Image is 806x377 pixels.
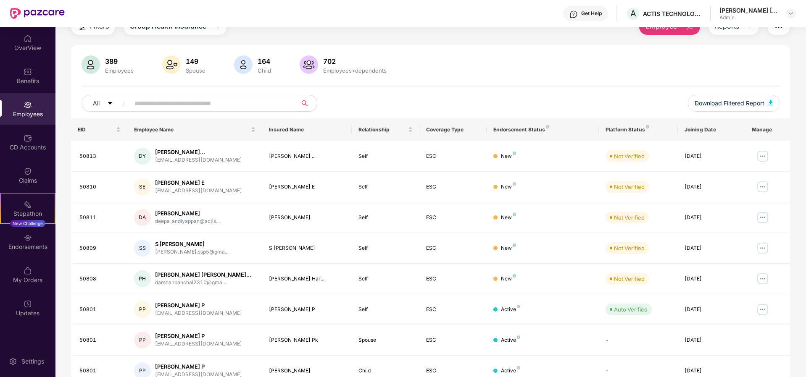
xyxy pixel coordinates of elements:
[426,306,480,314] div: ESC
[685,214,738,222] div: [DATE]
[24,200,32,209] img: svg+xml;base64,PHN2ZyB4bWxucz0iaHR0cDovL3d3dy53My5vcmcvMjAwMC9zdmciIHdpZHRoPSIyMSIgaGVpZ2h0PSIyMC...
[501,275,516,283] div: New
[24,300,32,308] img: svg+xml;base64,PHN2ZyBpZD0iVXBkYXRlZCIgeG1sbnM9Imh0dHA6Ly93d3cudzMub3JnLzIwMDAvc3ZnIiB3aWR0aD0iMj...
[24,233,32,242] img: svg+xml;base64,PHN2ZyBpZD0iRW5kb3JzZW1lbnRzIiB4bWxucz0iaHR0cDovL3d3dy53My5vcmcvMjAwMC9zdmciIHdpZH...
[269,336,345,344] div: [PERSON_NAME] Pk
[358,336,412,344] div: Spouse
[71,118,127,141] th: EID
[155,179,242,187] div: [PERSON_NAME] E
[756,272,769,285] img: manageButton
[719,6,778,14] div: [PERSON_NAME] [PERSON_NAME] Gala
[501,367,520,375] div: Active
[358,244,412,252] div: Self
[269,214,345,222] div: [PERSON_NAME]
[646,125,649,128] img: svg+xml;base64,PHN2ZyB4bWxucz0iaHR0cDovL3d3dy53My5vcmcvMjAwMC9zdmciIHdpZHRoPSI4IiBoZWlnaHQ9IjgiIH...
[426,367,480,375] div: ESC
[134,148,151,165] div: DY
[103,57,135,65] div: 389
[643,10,702,18] div: ACTIS TECHNOLOGIES PRIVATE LIMITED
[756,180,769,194] img: manageButton
[155,148,242,156] div: [PERSON_NAME]...
[184,57,207,65] div: 149
[134,178,151,195] div: SE
[9,357,17,366] img: svg+xml;base64,PHN2ZyBpZD0iU2V0dGluZy0yMHgyMCIgeG1sbnM9Imh0dHA6Ly93d3cudzMub3JnLzIwMDAvc3ZnIiB3aW...
[685,306,738,314] div: [DATE]
[678,118,745,141] th: Joining Date
[581,10,602,17] div: Get Help
[493,126,592,133] div: Endorsement Status
[107,100,113,107] span: caret-down
[155,279,251,287] div: darshanpanchal2310@gma...
[685,336,738,344] div: [DATE]
[24,167,32,175] img: svg+xml;base64,PHN2ZyBpZD0iQ2xhaW0iIHhtbG5zPSJodHRwOi8vd3d3LnczLm9yZy8yMDAwL3N2ZyIgd2lkdGg9IjIwIi...
[296,95,317,112] button: search
[695,99,764,108] span: Download Filtered Report
[155,156,242,164] div: [EMAIL_ADDRESS][DOMAIN_NAME]
[630,8,636,18] span: A
[614,275,645,283] div: Not Verified
[269,306,345,314] div: [PERSON_NAME] P
[134,301,151,318] div: PP
[358,275,412,283] div: Self
[756,241,769,255] img: manageButton
[79,244,121,252] div: 50809
[269,367,345,375] div: [PERSON_NAME]
[82,55,100,74] img: svg+xml;base64,PHN2ZyB4bWxucz0iaHR0cDovL3d3dy53My5vcmcvMjAwMC9zdmciIHhtbG5zOnhsaW5rPSJodHRwOi8vd3...
[300,55,318,74] img: svg+xml;base64,PHN2ZyB4bWxucz0iaHR0cDovL3d3dy53My5vcmcvMjAwMC9zdmciIHhtbG5zOnhsaW5rPSJodHRwOi8vd3...
[79,336,121,344] div: 50801
[513,274,516,278] img: svg+xml;base64,PHN2ZyB4bWxucz0iaHR0cDovL3d3dy53My5vcmcvMjAwMC9zdmciIHdpZHRoPSI4IiBoZWlnaHQ9IjgiIH...
[614,183,645,191] div: Not Verified
[501,244,516,252] div: New
[321,67,388,74] div: Employees+dependents
[134,126,249,133] span: Employee Name
[269,152,345,160] div: [PERSON_NAME] ...
[769,100,773,105] img: svg+xml;base64,PHN2ZyB4bWxucz0iaHR0cDovL3d3dy53My5vcmcvMjAwMC9zdmciIHhtbG5zOnhsaW5rPSJodHRwOi8vd3...
[426,183,480,191] div: ESC
[517,305,520,308] img: svg+xml;base64,PHN2ZyB4bWxucz0iaHR0cDovL3d3dy53My5vcmcvMjAwMC9zdmciIHdpZHRoPSI4IiBoZWlnaHQ9IjgiIH...
[426,152,480,160] div: ESC
[79,367,121,375] div: 50801
[103,67,135,74] div: Employees
[256,67,273,74] div: Child
[358,214,412,222] div: Self
[501,183,516,191] div: New
[569,10,578,18] img: svg+xml;base64,PHN2ZyBpZD0iSGVscC0zMngzMiIgeG1sbnM9Imh0dHA6Ly93d3cudzMub3JnLzIwMDAvc3ZnIiB3aWR0aD...
[155,363,242,371] div: [PERSON_NAME] P
[24,34,32,43] img: svg+xml;base64,PHN2ZyBpZD0iSG9tZSIgeG1sbnM9Imh0dHA6Ly93d3cudzMub3JnLzIwMDAvc3ZnIiB3aWR0aD0iMjAiIG...
[155,332,242,340] div: [PERSON_NAME] P
[1,209,55,218] div: Stepathon
[358,367,412,375] div: Child
[321,57,388,65] div: 702
[262,118,352,141] th: Insured Name
[685,152,738,160] div: [DATE]
[79,275,121,283] div: 50808
[358,306,412,314] div: Self
[79,306,121,314] div: 50801
[756,211,769,224] img: manageButton
[134,332,151,348] div: PP
[155,309,242,317] div: [EMAIL_ADDRESS][DOMAIN_NAME]
[162,55,181,74] img: svg+xml;base64,PHN2ZyB4bWxucz0iaHR0cDovL3d3dy53My5vcmcvMjAwMC9zdmciIHhtbG5zOnhsaW5rPSJodHRwOi8vd3...
[513,213,516,216] img: svg+xml;base64,PHN2ZyB4bWxucz0iaHR0cDovL3d3dy53My5vcmcvMjAwMC9zdmciIHdpZHRoPSI4IiBoZWlnaHQ9IjgiIH...
[256,57,273,65] div: 164
[269,183,345,191] div: [PERSON_NAME] E
[79,214,121,222] div: 50811
[756,303,769,316] img: manageButton
[358,183,412,191] div: Self
[10,8,65,19] img: New Pazcare Logo
[155,209,220,217] div: [PERSON_NAME]
[79,183,121,191] div: 50810
[426,244,480,252] div: ESC
[155,271,251,279] div: [PERSON_NAME] [PERSON_NAME]...
[501,214,516,222] div: New
[82,95,133,112] button: Allcaret-down
[685,275,738,283] div: [DATE]
[24,267,32,275] img: svg+xml;base64,PHN2ZyBpZD0iTXlfT3JkZXJzIiBkYXRhLW5hbWU9Ik15IE9yZGVycyIgeG1sbnM9Imh0dHA6Ly93d3cudz...
[134,270,151,287] div: PH
[269,275,345,283] div: [PERSON_NAME] Har...
[134,240,151,257] div: SS
[358,152,412,160] div: Self
[24,101,32,109] img: svg+xml;base64,PHN2ZyBpZD0iRW1wbG95ZWVzIiB4bWxucz0iaHR0cDovL3d3dy53My5vcmcvMjAwMC9zdmciIHdpZHRoPS...
[517,335,520,339] img: svg+xml;base64,PHN2ZyB4bWxucz0iaHR0cDovL3d3dy53My5vcmcvMjAwMC9zdmciIHdpZHRoPSI4IiBoZWlnaHQ9IjgiIH...
[688,95,780,112] button: Download Filtered Report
